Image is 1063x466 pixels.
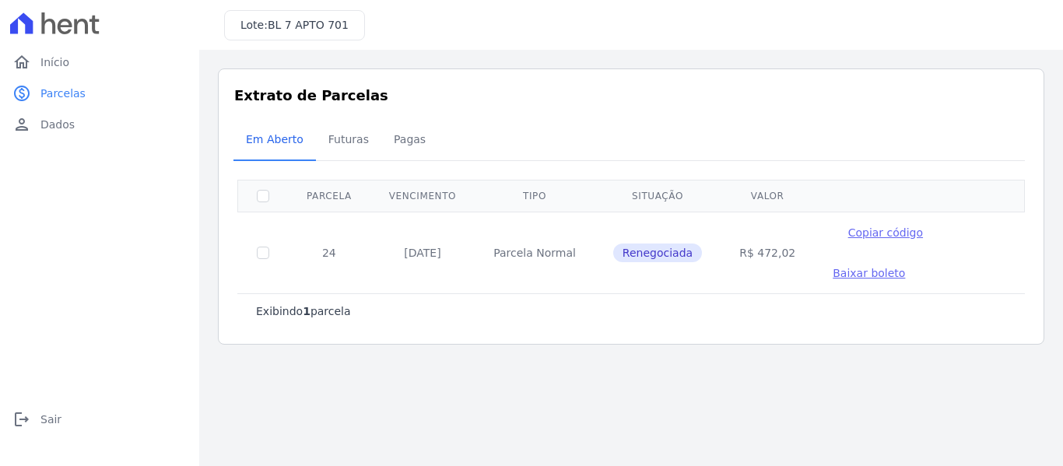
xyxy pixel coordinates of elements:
a: Baixar boleto [833,265,905,281]
i: person [12,115,31,134]
i: paid [12,84,31,103]
span: Parcelas [40,86,86,101]
a: paidParcelas [6,78,193,109]
span: Em Aberto [237,124,313,155]
td: R$ 472,02 [721,212,814,293]
a: homeInício [6,47,193,78]
span: BL 7 APTO 701 [268,19,349,31]
h3: Lote: [240,17,349,33]
th: Situação [595,180,721,212]
span: Renegociada [613,244,702,262]
th: Tipo [475,180,595,212]
td: 24 [288,212,370,293]
a: Em Aberto [233,121,316,161]
span: Baixar boleto [833,267,905,279]
th: Parcela [288,180,370,212]
a: Pagas [381,121,438,161]
a: personDados [6,109,193,140]
td: Parcela Normal [475,212,595,293]
span: Pagas [384,124,435,155]
b: 1 [303,305,310,317]
span: Sair [40,412,61,427]
i: logout [12,410,31,429]
p: Exibindo parcela [256,303,351,319]
a: Futuras [316,121,381,161]
span: Início [40,54,69,70]
th: Valor [721,180,814,212]
span: Futuras [319,124,378,155]
a: logoutSair [6,404,193,435]
td: [DATE] [370,212,475,293]
i: home [12,53,31,72]
th: Vencimento [370,180,475,212]
h3: Extrato de Parcelas [234,85,1028,106]
span: Copiar código [848,226,923,239]
button: Copiar código [833,225,938,240]
span: Dados [40,117,75,132]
